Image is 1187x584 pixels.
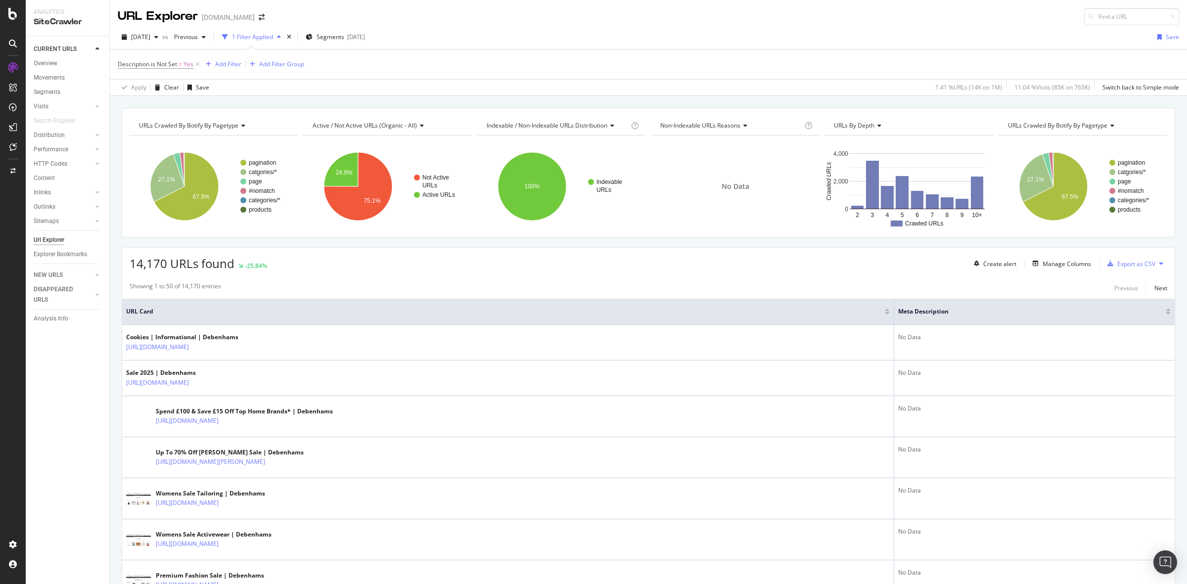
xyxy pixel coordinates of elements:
[1008,121,1107,130] span: URLs Crawled By Botify By pagetype
[34,130,92,140] a: Distribution
[158,176,175,183] text: 27.1%
[1014,83,1090,91] div: 11.04 % Visits ( 85K on 765K )
[34,116,75,126] div: Search Engines
[34,159,67,169] div: HTTP Codes
[34,8,101,16] div: Analytics
[34,44,77,54] div: CURRENT URLS
[130,255,234,271] span: 14,170 URLs found
[34,44,92,54] a: CURRENT URLS
[898,368,1171,377] div: No Data
[130,143,297,229] svg: A chart.
[34,16,101,28] div: SiteCrawler
[126,342,189,352] a: [URL][DOMAIN_NAME]
[1114,282,1138,294] button: Previous
[1061,193,1078,200] text: 67.5%
[824,143,993,229] svg: A chart.
[249,197,280,204] text: categories/*
[34,270,92,280] a: NEW URLS
[1103,256,1155,271] button: Export as CSV
[249,169,277,176] text: catgories/*
[34,202,92,212] a: Outlinks
[999,143,1166,229] div: A chart.
[901,212,904,219] text: 5
[722,181,749,191] span: No Data
[34,173,102,183] a: Content
[170,29,210,45] button: Previous
[196,83,209,91] div: Save
[246,58,304,70] button: Add Filter Group
[118,60,177,68] span: Description is Not Set
[249,206,272,213] text: products
[1117,260,1155,268] div: Export as CSV
[34,187,92,198] a: Inlinks
[249,187,275,194] text: #nomatch
[162,33,170,41] span: vs
[1166,33,1179,41] div: Save
[34,101,92,112] a: Visits
[1006,118,1158,134] h4: URLs Crawled By Botify By pagetype
[34,284,84,305] div: DISAPPEARED URLS
[1154,282,1167,294] button: Next
[192,193,209,200] text: 67.5%
[1154,284,1167,292] div: Next
[1114,284,1138,292] div: Previous
[156,571,264,580] div: Premium Fashion Sale | Debenhams
[524,183,540,190] text: 100%
[126,449,151,466] img: main image
[485,118,629,134] h4: Indexable / Non-Indexable URLs Distribution
[249,159,276,166] text: pagination
[164,83,179,91] div: Clear
[898,445,1171,454] div: No Data
[131,33,150,41] span: 2025 Aug. 15th
[422,191,455,198] text: Active URLs
[34,58,102,69] a: Overview
[34,144,68,155] div: Performance
[898,568,1171,577] div: No Data
[898,404,1171,413] div: No Data
[156,448,308,457] div: Up To 70% Off [PERSON_NAME] Sale | Debenhams
[960,212,964,219] text: 9
[935,83,1002,91] div: 1.41 % URLs ( 14K on 1M )
[34,314,102,324] a: Analysis Info
[118,29,162,45] button: [DATE]
[139,121,238,130] span: URLs Crawled By Botify By pagetype
[202,12,255,22] div: [DOMAIN_NAME]
[34,284,92,305] a: DISAPPEARED URLS
[898,333,1171,342] div: No Data
[183,80,209,95] button: Save
[1118,197,1149,204] text: categories/*
[1084,8,1179,25] input: Find a URL
[183,57,193,71] span: Yes
[915,212,919,219] text: 6
[856,212,860,219] text: 2
[364,197,381,204] text: 75.1%
[126,407,151,425] img: main image
[34,159,92,169] a: HTTP Codes
[34,130,65,140] div: Distribution
[232,33,273,41] div: 1 Filter Applied
[302,29,369,45] button: Segments[DATE]
[156,489,265,498] div: Womens Sale Tailoring | Debenhams
[1118,187,1144,194] text: #nomatch
[156,530,272,539] div: Womens Sale Activewear | Debenhams
[422,174,449,181] text: Not Active
[1153,550,1177,574] div: Open Intercom Messenger
[34,116,85,126] a: Search Engines
[898,486,1171,495] div: No Data
[596,186,611,193] text: URLs
[34,101,48,112] div: Visits
[34,73,102,83] a: Movements
[126,493,151,505] img: main image
[317,33,344,41] span: Segments
[347,33,365,41] div: [DATE]
[1098,80,1179,95] button: Switch back to Simple mode
[131,83,146,91] div: Apply
[658,118,803,134] h4: Non-Indexable URLs Reasons
[118,8,198,25] div: URL Explorer
[137,118,289,134] h4: URLs Crawled By Botify By pagetype
[477,143,644,229] svg: A chart.
[905,220,943,227] text: Crawled URLs
[311,118,463,134] h4: Active / Not Active URLs
[303,143,470,229] svg: A chart.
